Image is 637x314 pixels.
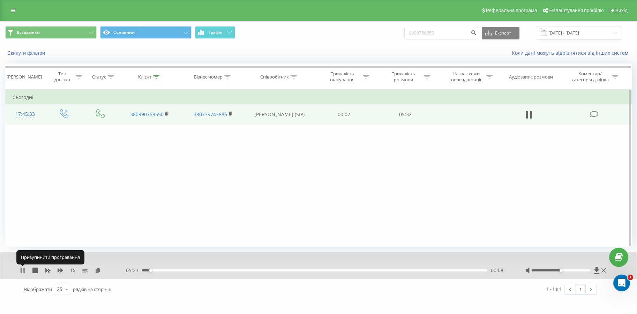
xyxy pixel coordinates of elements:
[613,275,630,291] iframe: Intercom live chat
[124,267,142,274] span: - 05:23
[482,27,519,39] button: Експорт
[194,74,223,80] div: Бізнес номер
[560,269,562,272] div: Accessibility label
[130,111,164,118] a: 380990758550
[57,286,62,293] div: 25
[92,74,106,80] div: Статус
[149,269,152,272] div: Accessibility label
[17,30,40,35] span: Всі дзвінки
[512,50,632,56] a: Коли дані можуть відрізнятися вiд інших систем
[5,26,97,39] button: Всі дзвінки
[509,74,553,80] div: Аудіозапис розмови
[491,267,503,274] span: 00:08
[138,74,151,80] div: Клієнт
[447,71,485,83] div: Назва схеми переадресації
[385,71,422,83] div: Тривалість розмови
[5,50,48,56] button: Скинути фільтри
[375,104,436,125] td: 05:32
[245,104,313,125] td: [PERSON_NAME] (SIP)
[324,71,361,83] div: Тривалість очікування
[70,267,75,274] span: 1 x
[615,8,628,13] span: Вихід
[100,26,192,39] button: Основний
[549,8,604,13] span: Налаштування профілю
[260,74,289,80] div: Співробітник
[73,286,111,292] span: рядків на сторінці
[575,284,586,294] a: 1
[24,286,52,292] span: Відображати
[628,275,633,280] span: 1
[6,90,632,104] td: Сьогодні
[486,8,537,13] span: Реферальна програма
[13,107,38,121] div: 17:45:33
[314,104,375,125] td: 00:07
[569,71,610,83] div: Коментар/категорія дзвінка
[16,250,84,264] div: Призупинити програвання
[209,30,222,35] span: Графік
[195,26,235,39] button: Графік
[404,27,478,39] input: Пошук за номером
[546,285,561,292] div: 1 - 1 з 1
[7,74,42,80] div: [PERSON_NAME]
[51,71,74,83] div: Тип дзвінка
[194,111,227,118] a: 380739743886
